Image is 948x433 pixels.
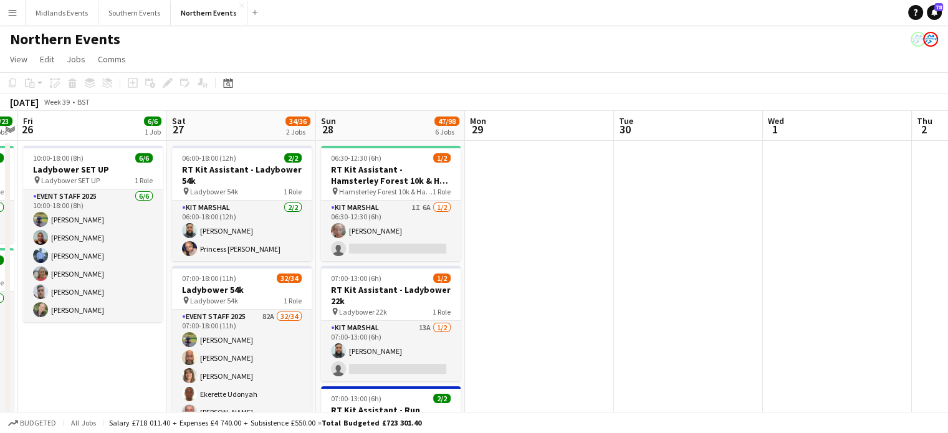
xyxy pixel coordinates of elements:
span: All jobs [69,418,98,427]
h3: Ladybower SET UP [23,164,163,175]
span: Comms [98,54,126,65]
span: Sun [321,115,336,126]
span: 34/36 [285,117,310,126]
span: 2/2 [284,153,302,163]
div: Salary £718 011.40 + Expenses £4 740.00 + Subsistence £550.00 = [109,418,421,427]
span: Total Budgeted £723 301.40 [322,418,421,427]
span: 32/34 [277,274,302,283]
span: Week 39 [41,97,72,107]
div: [DATE] [10,96,39,108]
a: View [5,51,32,67]
button: Southern Events [98,1,171,25]
span: 1 Role [433,307,451,316]
app-job-card: 06:00-18:00 (12h)2/2RT Kit Assistant - Ladybower 54k Ladybower 54k1 RoleKit Marshal2/206:00-18:00... [172,146,312,261]
span: 30 [617,122,633,136]
span: 1 Role [284,296,302,305]
span: 28 [319,122,336,136]
div: BST [77,97,90,107]
span: 06:00-18:00 (12h) [182,153,236,163]
span: 07:00-13:00 (6h) [331,274,381,283]
span: View [10,54,27,65]
app-user-avatar: RunThrough Events [911,32,926,47]
span: 27 [170,122,186,136]
span: Tue [619,115,633,126]
span: 1/2 [433,274,451,283]
h1: Northern Events [10,30,120,49]
app-user-avatar: RunThrough Events [923,32,938,47]
a: Jobs [62,51,90,67]
h3: RT Kit Assistant - Run [GEOGRAPHIC_DATA] [321,404,461,427]
span: Mon [470,115,486,126]
span: 1/2 [433,153,451,163]
span: 2/2 [433,394,451,403]
div: 1 Job [145,127,161,136]
span: 78 [934,3,943,11]
h3: RT Kit Assistant - Hamsterley Forest 10k & Half Marathon [321,164,461,186]
span: Jobs [67,54,85,65]
app-card-role: Kit Marshal2/206:00-18:00 (12h)[PERSON_NAME]Princess [PERSON_NAME] [172,201,312,261]
div: 2 Jobs [286,127,310,136]
span: Thu [917,115,932,126]
span: 29 [468,122,486,136]
span: 1 [766,122,784,136]
span: 10:00-18:00 (8h) [33,153,84,163]
h3: RT Kit Assistant - Ladybower 54k [172,164,312,186]
app-card-role: Event Staff 20256/610:00-18:00 (8h)[PERSON_NAME][PERSON_NAME][PERSON_NAME][PERSON_NAME][PERSON_NA... [23,189,163,322]
a: Comms [93,51,131,67]
span: Ladybower 54k [190,296,238,305]
span: 26 [21,122,33,136]
span: Fri [23,115,33,126]
span: 1 Role [135,176,153,185]
span: 07:00-18:00 (11h) [182,274,236,283]
span: 6/6 [144,117,161,126]
span: Ladybower SET UP [41,176,100,185]
a: Edit [35,51,59,67]
span: Wed [768,115,784,126]
button: Midlands Events [26,1,98,25]
span: 2 [915,122,932,136]
span: 6/6 [135,153,153,163]
app-card-role: Kit Marshal13A1/207:00-13:00 (6h)[PERSON_NAME] [321,321,461,381]
span: Ladybower 54k [190,187,238,196]
app-card-role: Kit Marshal1I6A1/206:30-12:30 (6h)[PERSON_NAME] [321,201,461,261]
span: 1 Role [284,187,302,196]
h3: RT Kit Assistant - Ladybower 22k [321,284,461,307]
div: 6 Jobs [435,127,459,136]
span: 06:30-12:30 (6h) [331,153,381,163]
span: Edit [40,54,54,65]
app-job-card: 06:30-12:30 (6h)1/2RT Kit Assistant - Hamsterley Forest 10k & Half Marathon Hamsterley Forest 10k... [321,146,461,261]
span: Budgeted [20,419,56,427]
span: Sat [172,115,186,126]
span: Hamsterley Forest 10k & Half Marathon [339,187,433,196]
h3: Ladybower 54k [172,284,312,295]
app-job-card: 07:00-13:00 (6h)1/2RT Kit Assistant - Ladybower 22k Ladybower 22k1 RoleKit Marshal13A1/207:00-13:... [321,266,461,381]
span: 07:00-13:00 (6h) [331,394,381,403]
button: Budgeted [6,416,58,430]
span: 47/98 [434,117,459,126]
span: 1 Role [433,187,451,196]
button: Northern Events [171,1,247,25]
span: Ladybower 22k [339,307,387,316]
a: 78 [927,5,942,20]
app-job-card: 10:00-18:00 (8h)6/6Ladybower SET UP Ladybower SET UP1 RoleEvent Staff 20256/610:00-18:00 (8h)[PER... [23,146,163,322]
